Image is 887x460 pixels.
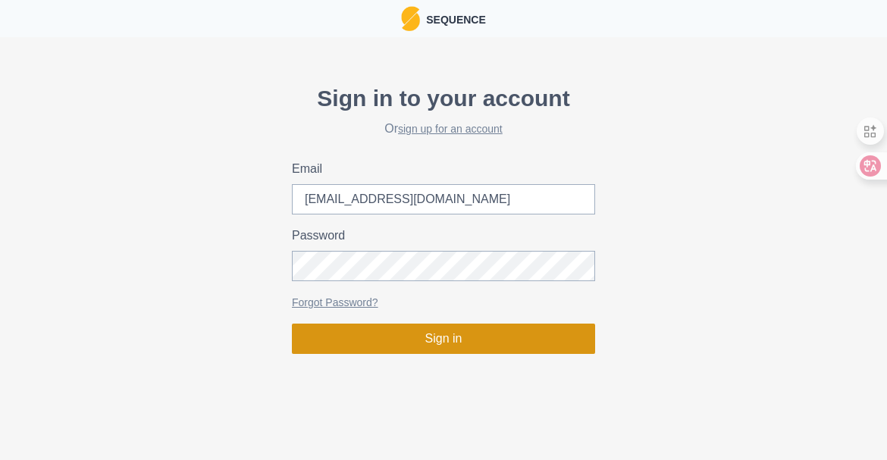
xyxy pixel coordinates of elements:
h2: Or [292,121,595,136]
img: Logo [401,6,420,31]
p: Sign in to your account [292,81,595,115]
a: LogoSequence [401,6,486,31]
label: Password [292,227,586,245]
a: sign up for an account [398,123,503,135]
button: Sign in [292,324,595,354]
a: Forgot Password? [292,296,378,308]
p: Sequence [420,9,486,28]
label: Email [292,160,586,178]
